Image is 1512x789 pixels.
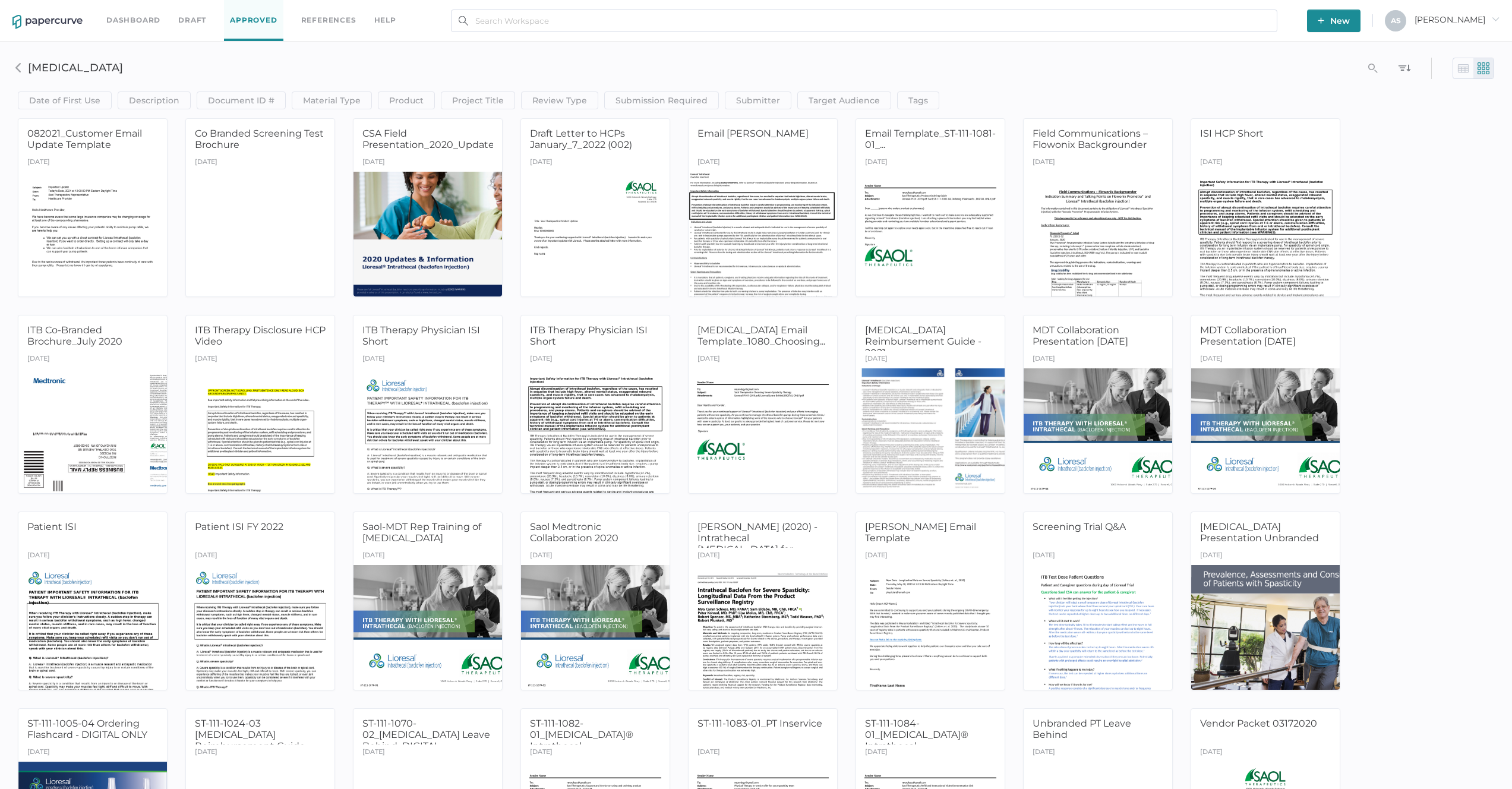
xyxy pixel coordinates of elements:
span: Patient ISI FY 2022 [195,521,283,532]
span: Review Type [532,92,587,109]
span: ST-111-1083-01_PT Inservice [697,718,822,729]
span: Field Communications – Flowonix Backgrounder [1033,128,1148,150]
span: [MEDICAL_DATA] Reimbursement Guide - 2021 [865,324,981,358]
button: Product [378,91,435,109]
button: Review Type [521,91,598,109]
img: search.bf03fe8b.svg [459,16,468,26]
div: [DATE] [697,744,720,762]
i: search_left [1368,64,1378,73]
div: [DATE] [1033,351,1055,368]
div: [DATE] [27,744,50,762]
div: [DATE] [1033,548,1055,565]
span: ST-111-1005-04 Ordering Flashcard - DIGITAL ONLY [27,718,147,740]
img: sort_icon [1399,62,1410,74]
img: papercurve-logo-colour.7244d18c.svg [12,15,83,29]
img: plus-white.e19ec114.svg [1318,17,1324,24]
span: Material Type [303,92,361,109]
span: ST-111-1024-03 [MEDICAL_DATA] Reimbursement Guide... [195,718,311,752]
span: Email [PERSON_NAME] [697,128,809,139]
span: MDT Collaboration Presentation [DATE] [1033,324,1128,347]
button: Document ID # [197,91,286,109]
span: ST-111-1070-02_[MEDICAL_DATA] Leave Behind_DIGITAL... [362,718,490,752]
button: Submitter [725,91,791,109]
div: [DATE] [530,744,553,762]
div: [DATE] [195,154,217,172]
span: Draft Letter to HCPs January_7_2022 (002) [530,128,632,150]
div: [DATE] [1033,744,1055,762]
div: [DATE] [697,548,720,565]
img: table-view.2010dd40.svg [1457,62,1469,74]
span: Screening Trial Q&A [1033,521,1126,532]
span: [MEDICAL_DATA] Email Template_1080_Choosing... [697,324,825,347]
div: [DATE] [195,744,217,762]
div: [DATE] [362,744,385,762]
span: Description [129,92,179,109]
div: [DATE] [530,548,553,565]
div: [DATE] [27,351,50,368]
span: [PERSON_NAME] (2020) - Intrathecal [MEDICAL_DATA] for Severe... [697,521,817,566]
span: Submitter [736,92,780,109]
span: Email Template_ST-111-1081-01_... [865,128,996,150]
span: ST-111-1082-01_[MEDICAL_DATA]® Intrathecal ([MEDICAL_DATA]... [530,718,633,763]
span: MDT Collaboration Presentation [DATE] [1200,324,1296,347]
div: [DATE] [27,154,50,172]
div: [DATE] [1200,351,1223,368]
span: ST-111-1084-01_[MEDICAL_DATA]® Intrathecal ([MEDICAL_DATA]... [865,718,968,763]
span: Vendor Packet 03172020 [1200,718,1317,729]
div: [DATE] [362,154,385,172]
span: [MEDICAL_DATA] Presentation Unbranded [1200,521,1319,544]
button: Project Title [441,91,515,109]
span: [PERSON_NAME] [1415,14,1500,25]
div: [DATE] [1200,548,1223,565]
span: Target Audience [809,92,880,109]
div: [DATE] [195,548,217,565]
span: ITB Therapy Physician ISI Short [530,324,648,347]
h3: [MEDICAL_DATA] [28,61,1038,74]
i: arrow_right [1491,15,1500,23]
div: [DATE] [697,351,720,368]
div: [DATE] [1200,154,1223,172]
a: Draft [178,14,206,27]
span: [PERSON_NAME] Email Template [865,521,976,544]
div: [DATE] [530,351,553,368]
a: References [301,14,356,27]
span: Co Branded Screening Test Brochure [195,128,324,150]
button: New [1307,10,1361,32]
div: [DATE] [865,744,888,762]
button: Description [118,91,191,109]
span: Saol Medtronic Collaboration 2020 [530,521,618,544]
span: Submission Required [615,92,708,109]
img: thumb-nail-view-green.8bd57d9d.svg [1478,62,1489,74]
input: Search Workspace [451,10,1277,32]
span: Patient ISI [27,521,77,532]
span: Date of First Use [29,92,100,109]
div: [DATE] [362,351,385,368]
div: [DATE] [865,351,888,368]
span: ITB Co-Branded Brochure_July 2020 [27,324,122,347]
span: Saol-MDT Rep Training of [MEDICAL_DATA] [362,521,481,544]
span: ITB Therapy Physician ISI Short [362,324,480,347]
span: Tags [908,92,928,109]
button: Material Type [292,91,372,109]
span: Document ID # [208,92,274,109]
img: XASAF+g4Z51Wu6mYVMFQmC4SJJkn52YCxeJ13i3apR5QvEYKxDChqssPZdFsnwcCNBzyW2MeRDXBrBOCs+gZ7YR4YN7M4TyPI... [14,63,23,72]
div: [DATE] [865,154,888,172]
button: Date of First Use [18,91,112,109]
div: [DATE] [530,154,553,172]
a: Dashboard [106,14,160,27]
button: Target Audience [797,91,891,109]
span: 082021_Customer Email Update Template [27,128,142,150]
div: [DATE] [697,154,720,172]
div: [DATE] [1200,744,1223,762]
div: help [374,14,396,27]
button: Submission Required [604,91,719,109]
span: Product [389,92,424,109]
div: [DATE] [195,351,217,368]
span: A S [1391,16,1401,25]
span: ITB Therapy Disclosure HCP Video [195,324,326,347]
span: ISI HCP Short [1200,128,1264,139]
div: [DATE] [865,548,888,565]
span: Project Title [452,92,504,109]
span: Unbranded PT Leave Behind [1033,718,1131,740]
button: Tags [897,91,939,109]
